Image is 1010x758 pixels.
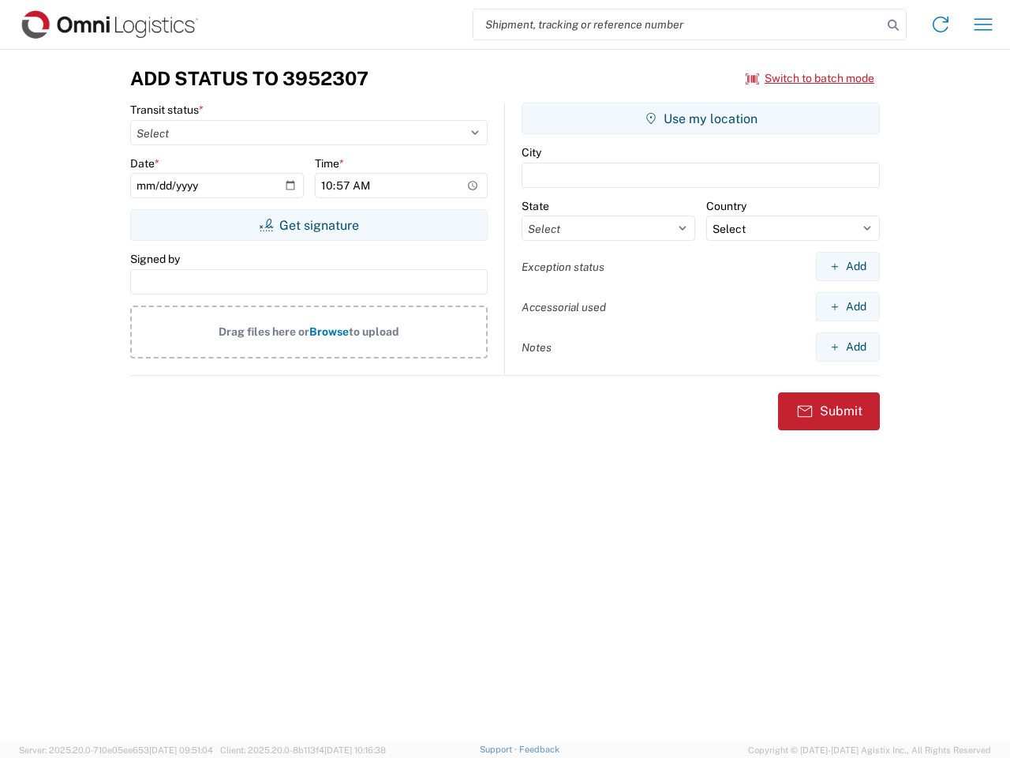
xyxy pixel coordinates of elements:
[220,745,386,755] span: Client: 2025.20.0-8b113f4
[309,325,349,338] span: Browse
[522,260,604,274] label: Exception status
[349,325,399,338] span: to upload
[778,392,880,430] button: Submit
[473,9,882,39] input: Shipment, tracking or reference number
[315,156,344,171] label: Time
[130,103,204,117] label: Transit status
[519,745,559,754] a: Feedback
[149,745,213,755] span: [DATE] 09:51:04
[324,745,386,755] span: [DATE] 10:16:38
[130,156,159,171] label: Date
[522,103,880,134] button: Use my location
[746,66,874,92] button: Switch to batch mode
[130,209,488,241] button: Get signature
[522,340,552,355] label: Notes
[522,199,549,213] label: State
[748,743,991,757] span: Copyright © [DATE]-[DATE] Agistix Inc., All Rights Reserved
[522,145,541,159] label: City
[130,67,368,90] h3: Add Status to 3952307
[816,252,880,281] button: Add
[706,199,746,213] label: Country
[219,325,309,338] span: Drag files here or
[480,745,519,754] a: Support
[130,252,180,266] label: Signed by
[522,300,606,314] label: Accessorial used
[816,332,880,362] button: Add
[19,745,213,755] span: Server: 2025.20.0-710e05ee653
[816,292,880,321] button: Add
